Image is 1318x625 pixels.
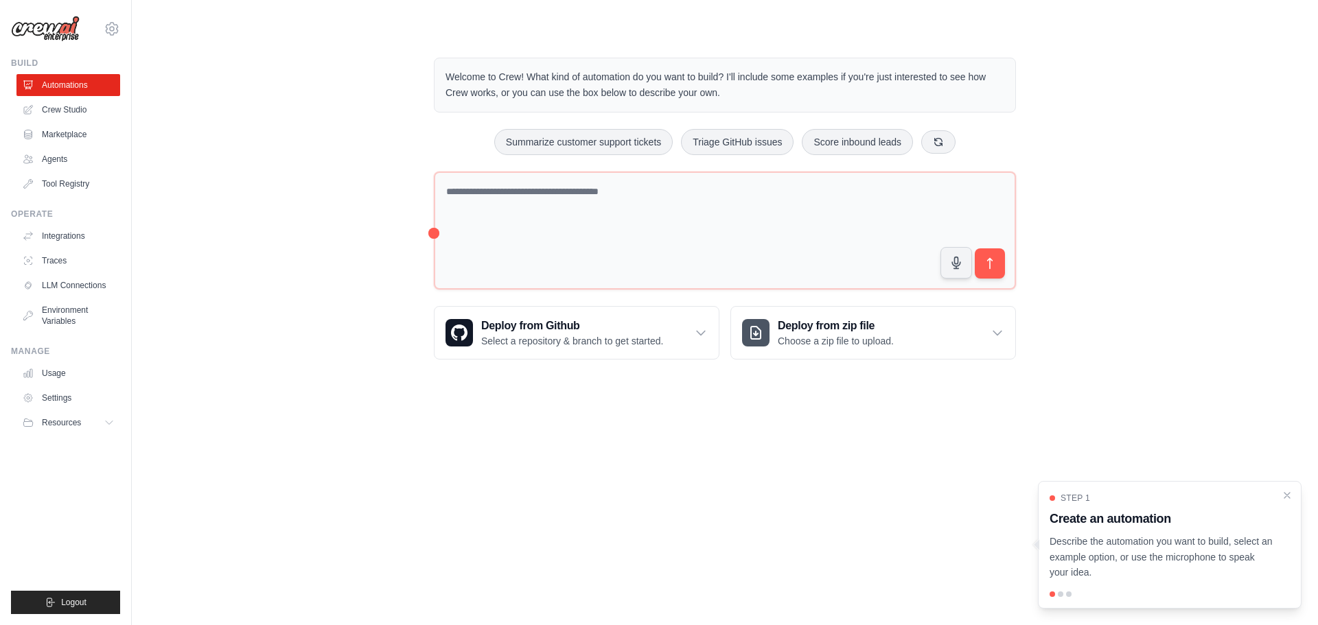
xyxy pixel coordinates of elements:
[11,209,120,220] div: Operate
[16,250,120,272] a: Traces
[11,591,120,614] button: Logout
[61,597,86,608] span: Logout
[11,16,80,42] img: Logo
[42,417,81,428] span: Resources
[16,387,120,409] a: Settings
[16,225,120,247] a: Integrations
[802,129,913,155] button: Score inbound leads
[16,99,120,121] a: Crew Studio
[16,123,120,145] a: Marketplace
[16,274,120,296] a: LLM Connections
[16,362,120,384] a: Usage
[481,318,663,334] h3: Deploy from Github
[1050,534,1273,580] p: Describe the automation you want to build, select an example option, or use the microphone to spe...
[11,346,120,357] div: Manage
[778,334,894,348] p: Choose a zip file to upload.
[481,334,663,348] p: Select a repository & branch to get started.
[11,58,120,69] div: Build
[1282,490,1293,501] button: Close walkthrough
[681,129,794,155] button: Triage GitHub issues
[1050,509,1273,528] h3: Create an automation
[1061,493,1090,504] span: Step 1
[778,318,894,334] h3: Deploy from zip file
[16,412,120,434] button: Resources
[16,148,120,170] a: Agents
[16,74,120,96] a: Automations
[494,129,673,155] button: Summarize customer support tickets
[16,299,120,332] a: Environment Variables
[16,173,120,195] a: Tool Registry
[446,69,1004,101] p: Welcome to Crew! What kind of automation do you want to build? I'll include some examples if you'...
